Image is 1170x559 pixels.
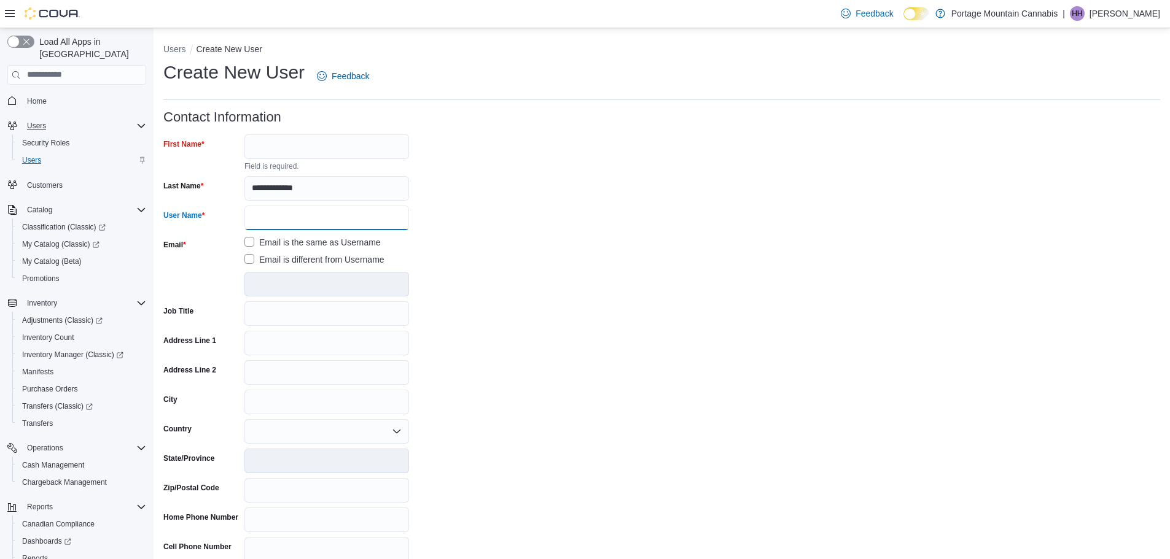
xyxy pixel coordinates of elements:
span: Canadian Compliance [22,519,95,529]
button: Users [163,44,186,54]
span: Reports [22,499,146,514]
span: My Catalog (Classic) [22,239,99,249]
span: My Catalog (Beta) [22,256,82,266]
h3: Contact Information [163,110,281,125]
a: Classification (Classic) [17,220,111,234]
span: My Catalog (Classic) [17,237,146,252]
span: Users [17,153,146,168]
label: Country [163,424,192,434]
label: First Name [163,139,205,149]
nav: An example of EuiBreadcrumbs [163,43,1160,58]
button: Canadian Compliance [12,515,151,533]
span: Feedback [332,70,369,82]
button: Security Roles [12,134,151,152]
a: Customers [22,178,68,193]
button: Users [2,117,151,134]
div: Hayden Huxley [1070,6,1085,21]
button: Transfers [12,415,151,432]
button: Operations [2,439,151,457]
span: Operations [27,443,63,453]
button: Purchase Orders [12,380,151,398]
a: Security Roles [17,136,74,150]
a: Feedback [836,1,898,26]
span: HH [1072,6,1082,21]
span: Transfers (Classic) [22,401,93,411]
button: Create New User [197,44,262,54]
button: Users [12,152,151,169]
a: Home [22,94,52,109]
span: Users [22,118,146,133]
label: Last Name [163,181,203,191]
a: Promotions [17,271,64,286]
button: Reports [2,498,151,515]
a: Dashboards [17,534,76,549]
span: Home [27,96,47,106]
span: Manifests [17,364,146,379]
span: Cash Management [22,460,84,470]
span: Adjustments (Classic) [22,315,103,325]
a: Transfers (Classic) [12,398,151,415]
span: Classification (Classic) [17,220,146,234]
a: Transfers (Classic) [17,399,98,414]
span: Transfers [17,416,146,431]
span: Purchase Orders [17,382,146,396]
a: Inventory Manager (Classic) [12,346,151,363]
button: Customers [2,176,151,194]
span: Promotions [22,274,60,283]
label: Job Title [163,306,193,316]
span: Cash Management [17,458,146,472]
button: Inventory [2,295,151,312]
span: Inventory Manager (Classic) [22,350,123,360]
a: Inventory Count [17,330,79,345]
a: Transfers [17,416,58,431]
label: Email is different from Username [244,252,384,267]
label: Email is the same as Username [244,235,381,250]
span: Classification (Classic) [22,222,106,232]
a: Chargeback Management [17,475,112,490]
span: Manifests [22,367,53,377]
span: Customers [22,177,146,193]
button: Users [22,118,51,133]
a: Adjustments (Classic) [12,312,151,329]
span: Dark Mode [903,20,904,21]
label: Address Line 1 [163,336,216,345]
button: Inventory Count [12,329,151,346]
a: Feedback [312,64,374,88]
a: Classification (Classic) [12,218,151,236]
button: Cash Management [12,457,151,474]
label: Zip/Postal Code [163,483,219,493]
span: Users [27,121,46,131]
button: Operations [22,441,68,455]
span: Transfers (Classic) [17,399,146,414]
span: Dashboards [22,536,71,546]
p: | [1063,6,1065,21]
a: Purchase Orders [17,382,83,396]
a: My Catalog (Classic) [12,236,151,253]
button: Inventory [22,296,62,310]
label: Home Phone Number [163,512,238,522]
span: Transfers [22,418,53,428]
span: Home [22,93,146,109]
span: Catalog [27,205,52,215]
button: Home [2,92,151,110]
span: Chargeback Management [17,475,146,490]
span: Security Roles [17,136,146,150]
span: Customers [27,180,63,190]
button: My Catalog (Beta) [12,253,151,270]
a: Manifests [17,364,58,379]
label: City [163,395,177,404]
span: Security Roles [22,138,69,148]
span: Promotions [17,271,146,286]
span: Users [22,155,41,165]
button: Open list of options [392,426,402,436]
button: Manifests [12,363,151,380]
label: Address Line 2 [163,365,216,375]
span: Catalog [22,202,146,217]
a: Users [17,153,46,168]
a: Cash Management [17,458,89,472]
span: Inventory [22,296,146,310]
a: Inventory Manager (Classic) [17,347,128,362]
span: Canadian Compliance [17,517,146,531]
a: My Catalog (Beta) [17,254,87,269]
span: Purchase Orders [22,384,78,394]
